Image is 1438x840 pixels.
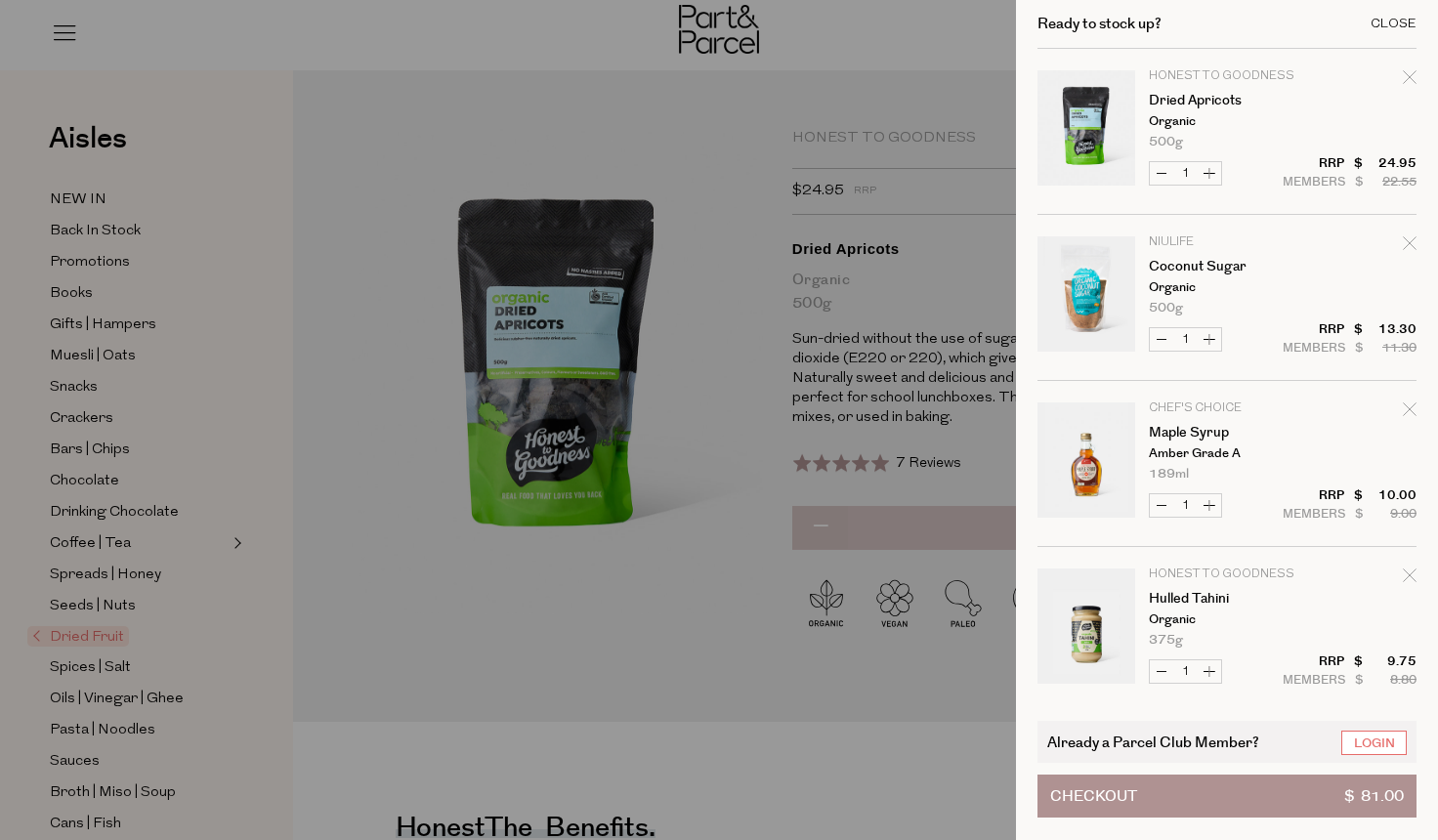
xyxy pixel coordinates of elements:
p: Organic [1149,115,1300,128]
div: Remove Dried Apricots [1403,67,1417,94]
a: Login [1341,731,1407,755]
a: Maple Syrup [1149,426,1300,440]
a: Dried Apricots [1149,94,1300,107]
input: QTY Coconut Sugar [1173,328,1198,351]
p: Chef's Choice [1149,402,1300,414]
span: 375g [1149,634,1183,647]
span: Checkout [1050,776,1137,817]
input: QTY Maple Syrup [1173,494,1198,517]
p: Honest to Goodness [1149,70,1300,82]
a: Coconut Sugar [1149,260,1300,273]
input: QTY Hulled Tahini [1173,660,1198,683]
button: Checkout$ 81.00 [1037,775,1417,818]
p: Honest to Goodness [1149,568,1300,580]
p: Organic [1149,613,1300,626]
div: Remove Coconut Sugar [1403,233,1417,260]
p: Organic [1149,281,1300,294]
span: Already a Parcel Club Member? [1047,731,1259,753]
span: $ 81.00 [1344,776,1404,817]
div: Remove Maple Syrup [1403,399,1417,426]
span: 500g [1149,302,1183,315]
p: Niulife [1149,236,1300,248]
input: QTY Dried Apricots [1173,162,1198,185]
div: Remove Hulled Tahini [1403,566,1417,592]
div: Close [1371,18,1417,30]
p: Amber Grade A [1149,447,1300,460]
h2: Ready to stock up? [1037,17,1162,31]
span: 189ml [1149,468,1189,481]
span: 500g [1149,136,1183,148]
a: Hulled Tahini [1149,592,1300,606]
